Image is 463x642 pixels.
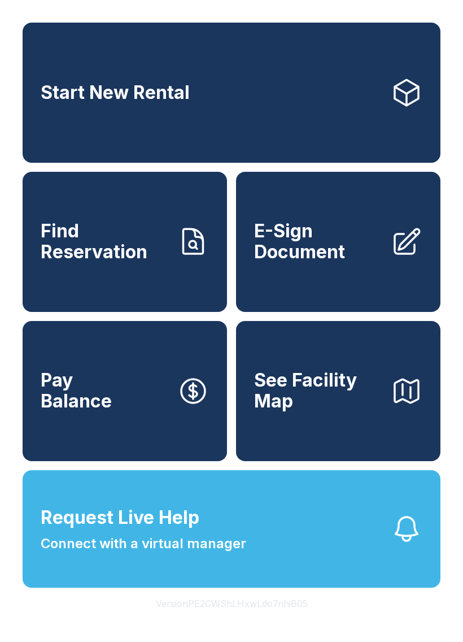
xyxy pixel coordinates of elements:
button: VersionPE2CWShLHxwLdo7nhiB05 [147,588,317,619]
a: Start New Rental [23,23,440,163]
span: E-Sign Document [254,221,382,262]
span: Connect with a virtual manager [41,533,246,554]
span: Find Reservation [41,221,168,262]
span: Pay Balance [41,370,112,411]
a: PayBalance [23,321,227,461]
span: Request Live Help [41,504,199,531]
button: Request Live HelpConnect with a virtual manager [23,470,440,588]
span: Start New Rental [41,83,190,103]
a: Find Reservation [23,172,227,312]
button: See Facility Map [236,321,440,461]
span: See Facility Map [254,370,382,411]
a: E-Sign Document [236,172,440,312]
